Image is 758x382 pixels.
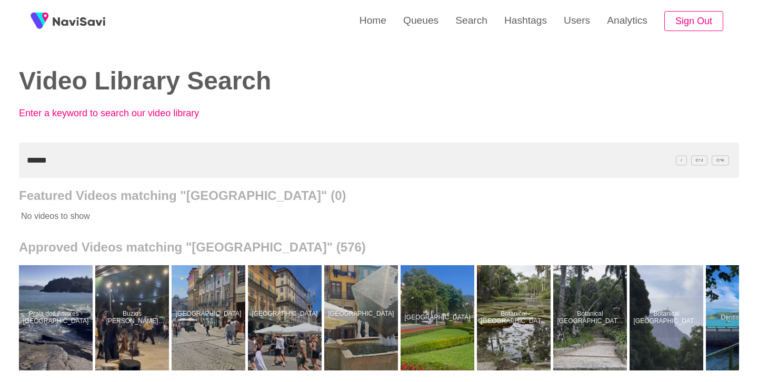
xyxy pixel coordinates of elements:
a: [GEOGRAPHIC_DATA]Garden of Largo Republic of Brazil [401,265,477,370]
a: [GEOGRAPHIC_DATA] - [GEOGRAPHIC_DATA][PERSON_NAME]Praça da Ribeira - Rua Fernandes da Fonseca - R... [248,265,324,370]
p: Enter a keyword to search our video library [19,108,251,119]
span: C^K [712,155,729,165]
span: / [676,155,686,165]
p: No videos to show [19,203,667,229]
img: fireSpot [53,16,105,26]
a: Botanical [GEOGRAPHIC_DATA] - [GEOGRAPHIC_DATA]Botanical Garden of Rio de Janeiro - Rua Jardim Bo... [553,265,630,370]
img: fireSpot [26,8,53,34]
button: Sign Out [664,11,723,32]
a: Botanical [GEOGRAPHIC_DATA] - [GEOGRAPHIC_DATA]Botanical Garden of Rio de Janeiro - Rua Jardim Bo... [630,265,706,370]
a: [GEOGRAPHIC_DATA] - [GEOGRAPHIC_DATA][PERSON_NAME]Praça da Ribeira - Rua Fernandes da Fonseca - R... [324,265,401,370]
a: Botanical [GEOGRAPHIC_DATA] - [GEOGRAPHIC_DATA]Botanical Garden of Rio de Janeiro - Rua Jardim Bo... [477,265,553,370]
a: Praia dos Amores - [GEOGRAPHIC_DATA]Praia dos Amores - Araruama [19,265,95,370]
h2: Video Library Search [19,67,363,95]
h2: Featured Videos matching "[GEOGRAPHIC_DATA]" (0) [19,188,739,203]
a: Buzios [PERSON_NAME] Economico - [GEOGRAPHIC_DATA]Buzios Geriba Aluguel Economico - Avenida Gerib... [95,265,172,370]
a: [GEOGRAPHIC_DATA] - [GEOGRAPHIC_DATA][PERSON_NAME]Praça da Ribeira - Rua Fernandes da Fonseca - R... [172,265,248,370]
span: C^J [691,155,708,165]
h2: Approved Videos matching "[GEOGRAPHIC_DATA]" (576) [19,240,739,255]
